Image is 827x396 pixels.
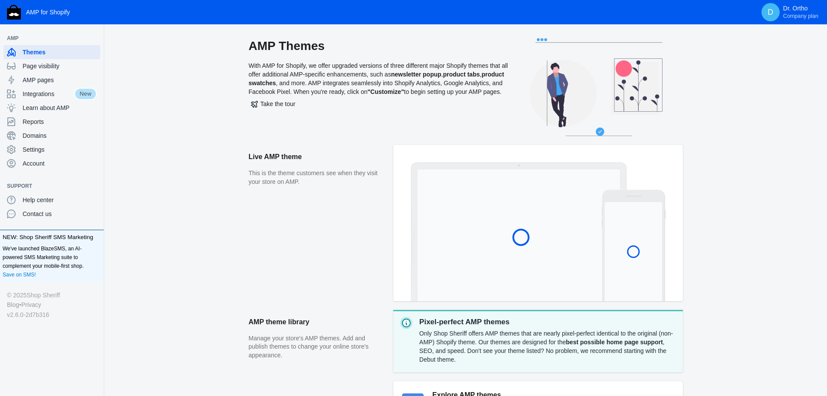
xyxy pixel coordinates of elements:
p: Dr. Ortho [783,5,818,20]
span: Page visibility [23,62,97,70]
a: Learn about AMP [3,101,100,115]
a: Shop Sheriff [26,290,60,300]
b: "Customize" [367,88,404,95]
b: newsletter popup [391,71,442,78]
span: D [766,8,775,17]
p: Manage your store's AMP themes. Add and publish themes to change your online store's appearance. [249,334,385,360]
a: Privacy [21,300,41,309]
span: Integrations [23,90,74,98]
span: Settings [23,145,97,154]
h2: AMP theme library [249,310,385,334]
a: Page visibility [3,59,100,73]
a: IntegrationsNew [3,87,100,101]
span: Reports [23,117,97,126]
span: Themes [23,48,97,57]
span: Contact us [23,210,97,218]
span: Help center [23,196,97,204]
img: Mobile frame [602,190,666,301]
a: Settings [3,143,100,156]
button: Add a sales channel [88,37,102,40]
span: Support [7,182,88,190]
a: AMP pages [3,73,100,87]
span: New [74,88,97,100]
span: Company plan [783,13,818,20]
a: Contact us [3,207,100,221]
h2: AMP Themes [249,38,509,54]
span: AMP pages [23,76,97,84]
div: v2.6.0-2d7b316 [7,310,97,319]
button: Add a sales channel [88,184,102,188]
div: © 2025 [7,290,97,300]
span: Learn about AMP [23,103,97,112]
strong: best possible home page support [566,339,663,346]
span: Domains [23,131,97,140]
div: Only Shop Sheriff offers AMP themes that are nearly pixel-perfect identical to the original (non-... [419,327,676,366]
a: Reports [3,115,100,129]
a: Blog [7,300,19,309]
div: With AMP for Shopify, we offer upgraded versions of three different major Shopify themes that all... [249,38,509,145]
img: Shop Sheriff Logo [7,5,21,20]
h2: Live AMP theme [249,145,385,169]
img: Laptop frame [411,162,627,301]
a: Account [3,156,100,170]
div: • [7,300,97,309]
a: Save on SMS! [3,270,36,279]
b: product tabs [443,71,480,78]
p: This is the theme customers see when they visit your store on AMP. [249,169,385,186]
a: Themes [3,45,100,59]
button: Take the tour [249,96,298,112]
a: Domains [3,129,100,143]
span: Take the tour [251,100,296,107]
span: Account [23,159,97,168]
span: AMP [7,34,88,43]
p: Pixel-perfect AMP themes [419,317,676,327]
span: AMP for Shopify [26,9,70,16]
